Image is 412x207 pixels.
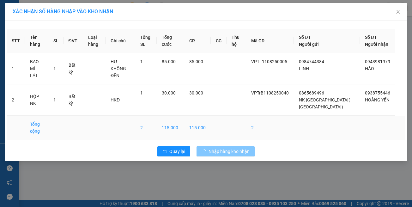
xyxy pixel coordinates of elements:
button: Nhập hàng kho nhận [197,146,255,156]
th: SL [48,29,64,53]
th: Loại hàng [83,29,106,53]
span: HOÀNG YẾN [365,97,390,102]
span: HƯ KHÔNG ĐỀN [111,59,126,78]
span: loading [202,149,209,154]
th: CR [184,29,211,53]
td: 2 [135,116,157,140]
td: Bất kỳ [64,84,83,116]
span: VPTL1108250005 [251,59,287,64]
span: 0938755446 [365,90,390,95]
span: Người nhận [365,42,388,47]
span: rollback [162,149,167,154]
td: HỘP NK [25,84,48,116]
th: ĐVT [64,29,83,53]
span: HKĐ [111,97,120,102]
td: 1 [7,53,25,84]
th: Mã GD [246,29,294,53]
span: VPTrB1108250040 [251,90,289,95]
th: Tổng cước [157,29,184,53]
span: Số ĐT [299,35,311,40]
span: Quay lại [169,148,185,155]
th: Tên hàng [25,29,48,53]
span: Số ĐT [365,35,377,40]
th: Thu hộ [227,29,246,53]
span: 85.000 [189,59,203,64]
span: 0865689496 [299,90,324,95]
span: 85.000 [162,59,176,64]
span: close [396,9,401,14]
button: Close [389,3,407,21]
img: logo [2,4,30,32]
span: 30.000 [189,90,203,95]
span: Bến xe [GEOGRAPHIC_DATA] [50,10,85,18]
span: LINH [299,66,309,71]
th: CC [211,29,227,53]
span: XÁC NHẬN SỐ HÀNG NHẬP VÀO KHO NHẬN [13,9,113,15]
span: [PERSON_NAME]: [2,41,69,45]
th: STT [7,29,25,53]
span: 1 [53,66,56,71]
span: Hotline: 19001152 [50,28,77,32]
span: NK [GEOGRAPHIC_DATA]( [GEOGRAPHIC_DATA]) [299,97,350,109]
span: 0984744384 [299,59,324,64]
td: 2 [246,116,294,140]
span: 0943981979 [365,59,390,64]
td: 115.000 [157,116,184,140]
span: BPQ101108250105 [32,40,69,45]
span: ----------------------------------------- [17,34,77,39]
span: 30.000 [162,90,176,95]
span: HÀO [365,66,374,71]
span: Người gửi [299,42,319,47]
span: Nhập hàng kho nhận [209,148,250,155]
td: 2 [7,84,25,116]
th: Ghi chú [106,29,135,53]
span: In ngày: [2,46,39,50]
td: Tổng cộng [25,116,48,140]
td: 115.000 [184,116,211,140]
span: 16:37:56 [DATE] [14,46,39,50]
strong: ĐỒNG PHƯỚC [50,3,87,9]
button: rollbackQuay lại [157,146,190,156]
span: 1 [140,59,143,64]
span: 1 [140,90,143,95]
span: 01 Võ Văn Truyện, KP.1, Phường 2 [50,19,87,27]
td: Bất kỳ [64,53,83,84]
th: Tổng SL [135,29,157,53]
td: BAO MÌ LÁT [25,53,48,84]
span: 1 [53,97,56,102]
